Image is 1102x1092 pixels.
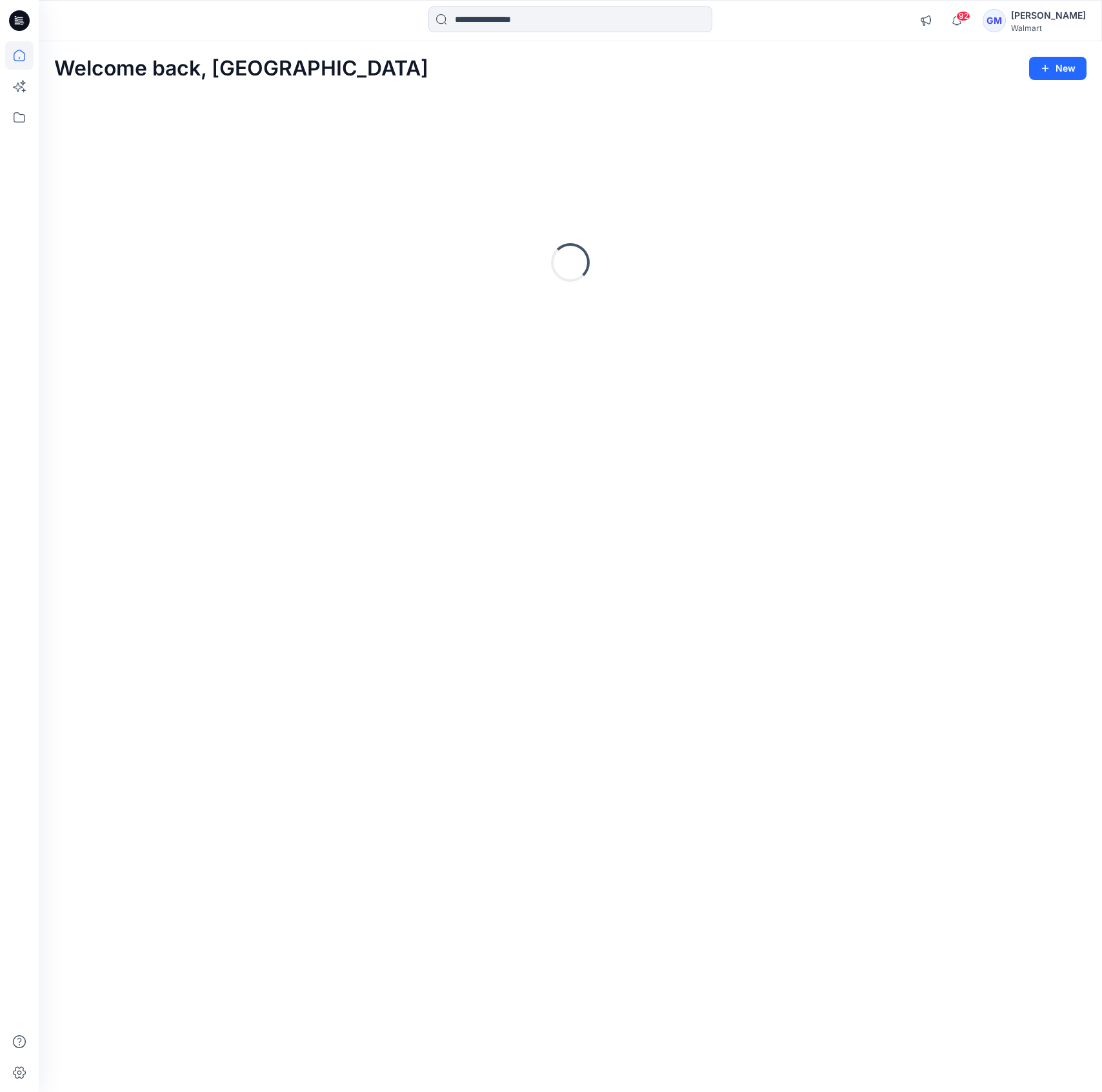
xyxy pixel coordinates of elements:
button: New [1029,57,1087,80]
div: [PERSON_NAME] [1011,8,1086,23]
div: Walmart [1011,23,1086,33]
div: GM [983,9,1006,32]
span: 92 [956,11,970,21]
h2: Welcome back, [GEOGRAPHIC_DATA] [54,57,428,81]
